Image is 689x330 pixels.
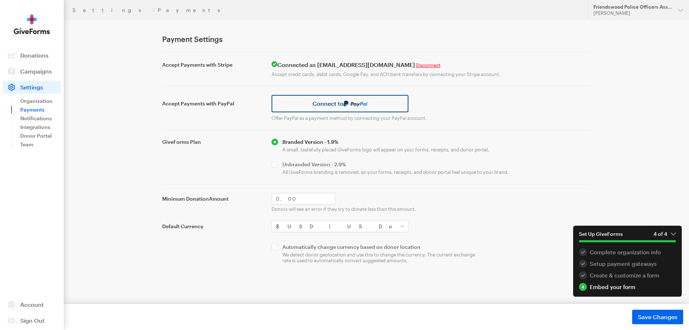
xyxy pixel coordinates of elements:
a: Account [3,298,61,311]
div: 4 [579,283,587,291]
div: Embed your form [579,283,676,291]
label: Default Currency [162,223,263,230]
img: GiveForms [14,14,50,34]
a: Team [20,140,61,149]
a: Sign Out [3,314,61,327]
a: Settings [72,7,149,13]
button: Save Changes [632,310,683,324]
div: 2 [579,260,587,268]
span: Save Changes [638,313,677,321]
span: Sign Out [20,317,45,324]
a: Donor Portal [20,131,61,140]
div: Create & customize a form [579,271,676,279]
div: Setup payment gateways [579,260,676,268]
div: Friendswood Police Officers Association [593,4,672,10]
a: 3 Create & customize a form [579,271,676,279]
span: Donations [20,52,49,59]
label: Accept Payments with PayPal [162,100,263,107]
a: 1 Complete organization info [579,248,676,256]
p: Offer PayPal as a payment method by connecting your PayPal account. [272,115,591,121]
a: Campaigns [3,65,61,78]
div: [PERSON_NAME] [593,10,672,16]
h1: Payment Settings [162,35,591,43]
em: 4 of 4 [654,231,676,237]
a: Notifications [20,114,61,123]
label: Accept Payments with Stripe [162,62,263,68]
a: Settings [3,81,61,94]
h4: Connected as [EMAIL_ADDRESS][DOMAIN_NAME] [272,61,591,68]
span: Account [20,301,44,308]
div: 1 [579,248,587,256]
a: Integrations [20,123,61,131]
input: 0.00 [272,193,336,205]
a: 4 Embed your form [579,283,676,291]
a: 2 Setup payment gateways [579,260,676,268]
img: paypal-036f5ec2d493c1c70c99b98eb3a666241af203a93f3fc3b8b64316794b4dcd3f.svg [344,101,367,106]
a: Organization [20,97,61,105]
span: Settings [20,84,43,91]
a: Disconnect [416,62,441,68]
p: Accept credit cards, debit cards, Google Pay, and ACH bank transfers by connecting your Stripe ac... [272,71,591,77]
label: Minimum Donation [162,196,263,202]
a: Payments [20,105,61,114]
div: Complete organization info [579,248,676,256]
button: Set Up GiveForms4 of 4 [573,226,682,248]
div: 3 [579,271,587,279]
a: Donations [3,49,61,62]
a: Connect to [272,95,409,112]
p: Donors will see an error if they try to donate less than this amount. [272,206,591,212]
label: GiveForms Plan [162,139,263,145]
span: Campaigns [20,68,52,75]
span: Amount [209,196,228,202]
